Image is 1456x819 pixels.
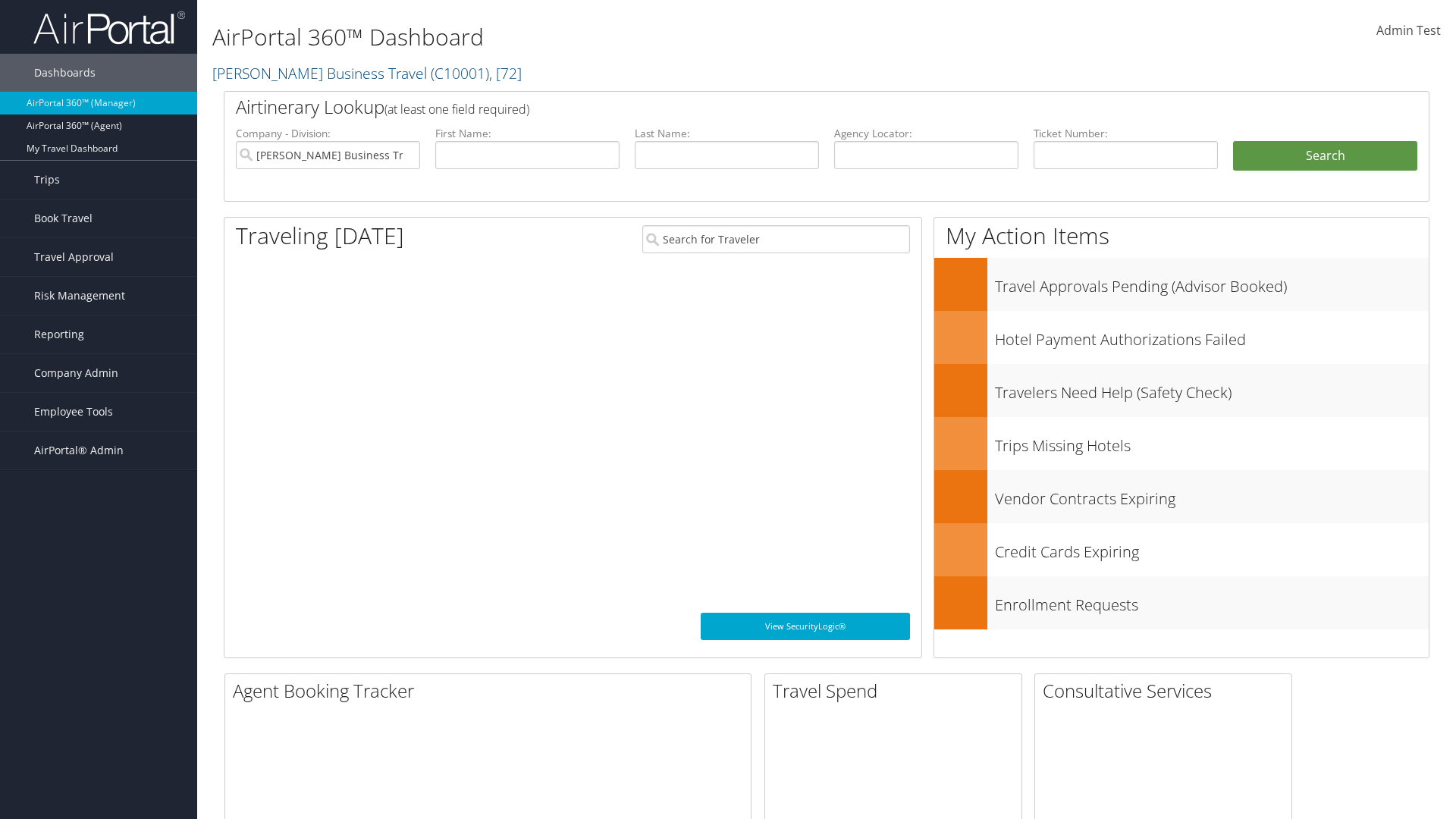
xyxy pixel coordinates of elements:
h1: My Action Items [934,220,1429,252]
a: Admin Test [1376,8,1441,55]
h3: Trips Missing Hotels [995,428,1429,457]
span: Travel Approval [34,238,114,276]
a: Enrollment Requests [934,576,1429,629]
input: Search for Traveler [642,225,910,253]
span: Admin Test [1376,22,1441,39]
img: airportal-logo.png [33,10,185,45]
h2: Airtinerary Lookup [236,94,1317,120]
h3: Hotel Payment Authorizations Failed [995,322,1429,350]
span: Company Admin [34,354,118,392]
h3: Credit Cards Expiring [995,534,1429,563]
a: Trips Missing Hotels [934,417,1429,470]
a: Credit Cards Expiring [934,523,1429,576]
button: Search [1233,141,1417,171]
span: Employee Tools [34,393,113,431]
span: Risk Management [34,277,125,315]
label: Agency Locator: [834,126,1018,141]
label: First Name: [435,126,620,141]
span: Trips [34,161,60,199]
a: Travel Approvals Pending (Advisor Booked) [934,258,1429,311]
h3: Vendor Contracts Expiring [995,481,1429,510]
h1: Traveling [DATE] [236,220,404,252]
h2: Travel Spend [773,678,1021,704]
span: Dashboards [34,54,96,92]
span: Book Travel [34,199,93,237]
a: View SecurityLogic® [701,613,910,640]
span: Reporting [34,315,84,353]
a: Vendor Contracts Expiring [934,470,1429,523]
span: (at least one field required) [384,101,529,118]
h3: Enrollment Requests [995,587,1429,616]
label: Company - Division: [236,126,420,141]
span: ( C10001 ) [431,63,489,83]
label: Last Name: [635,126,819,141]
a: [PERSON_NAME] Business Travel [212,63,522,83]
h1: AirPortal 360™ Dashboard [212,21,1031,53]
h2: Consultative Services [1043,678,1291,704]
span: AirPortal® Admin [34,431,124,469]
a: Travelers Need Help (Safety Check) [934,364,1429,417]
a: Hotel Payment Authorizations Failed [934,311,1429,364]
label: Ticket Number: [1034,126,1218,141]
h3: Travel Approvals Pending (Advisor Booked) [995,268,1429,297]
h3: Travelers Need Help (Safety Check) [995,375,1429,403]
span: , [ 72 ] [489,63,522,83]
h2: Agent Booking Tracker [233,678,751,704]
